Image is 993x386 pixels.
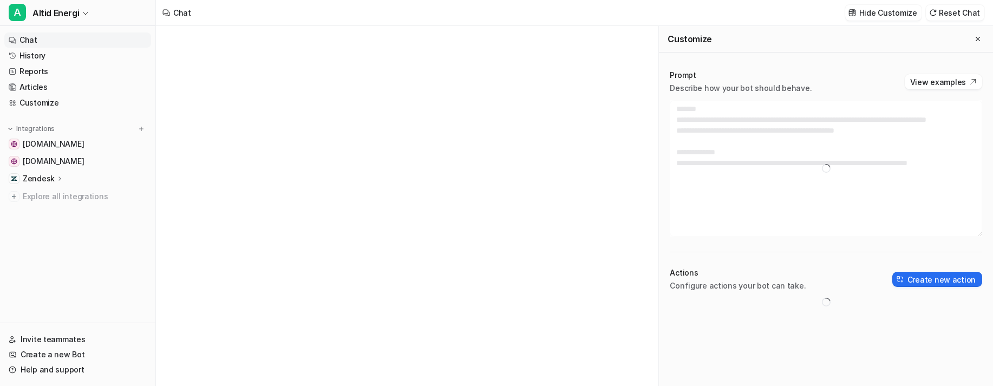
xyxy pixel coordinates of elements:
[23,188,147,205] span: Explore all integrations
[4,64,151,79] a: Reports
[138,125,145,133] img: menu_add.svg
[11,158,17,165] img: altidenergi.dk
[668,34,711,44] h2: Customize
[4,347,151,362] a: Create a new Bot
[11,175,17,182] img: Zendesk
[670,70,812,81] p: Prompt
[670,280,806,291] p: Configure actions your bot can take.
[11,141,17,147] img: greenpowerdenmark.dk
[4,362,151,377] a: Help and support
[4,80,151,95] a: Articles
[848,9,856,17] img: customize
[926,5,984,21] button: Reset Chat
[32,5,79,21] span: Altid Energi
[4,95,151,110] a: Customize
[4,332,151,347] a: Invite teammates
[859,7,917,18] p: Hide Customize
[905,74,982,89] button: View examples
[4,154,151,169] a: altidenergi.dk[DOMAIN_NAME]
[971,32,984,45] button: Close flyout
[4,123,58,134] button: Integrations
[670,83,812,94] p: Describe how your bot should behave.
[16,125,55,133] p: Integrations
[4,136,151,152] a: greenpowerdenmark.dk[DOMAIN_NAME]
[4,189,151,204] a: Explore all integrations
[670,267,806,278] p: Actions
[23,156,84,167] span: [DOMAIN_NAME]
[23,139,84,149] span: [DOMAIN_NAME]
[9,191,19,202] img: explore all integrations
[173,7,191,18] div: Chat
[4,48,151,63] a: History
[897,276,904,283] img: create-action-icon.svg
[23,173,55,184] p: Zendesk
[845,5,922,21] button: Hide Customize
[929,9,937,17] img: reset
[892,272,982,287] button: Create new action
[6,125,14,133] img: expand menu
[9,4,26,21] span: A
[4,32,151,48] a: Chat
